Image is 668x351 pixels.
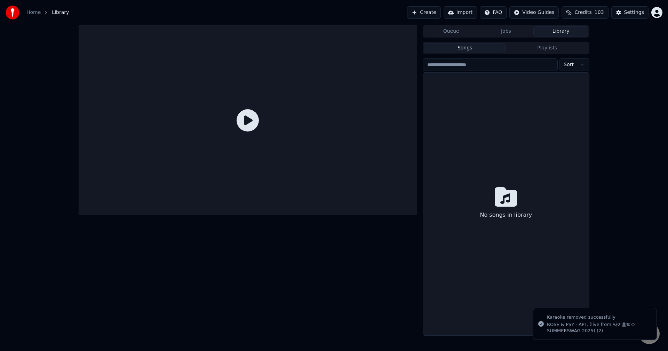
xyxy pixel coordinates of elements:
[533,26,588,37] button: Library
[547,314,651,321] div: Karaoke removed successfully
[424,26,479,37] button: Queue
[407,6,441,19] button: Create
[595,9,604,16] span: 103
[624,9,644,16] div: Settings
[444,6,477,19] button: Import
[562,6,608,19] button: Credits103
[424,43,506,53] button: Songs
[52,9,69,16] span: Library
[26,9,41,16] a: Home
[506,43,588,53] button: Playlists
[509,6,559,19] button: Video Guides
[547,321,651,334] div: ROSÉ & PSY - APT. (live from 싸이흠뻑쇼 SUMMERSWAG 2025) (2)
[479,26,534,37] button: Jobs
[477,208,535,222] div: No songs in library
[26,9,69,16] nav: breadcrumb
[611,6,649,19] button: Settings
[574,9,591,16] span: Credits
[564,61,574,68] span: Sort
[6,6,19,19] img: youka
[480,6,507,19] button: FAQ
